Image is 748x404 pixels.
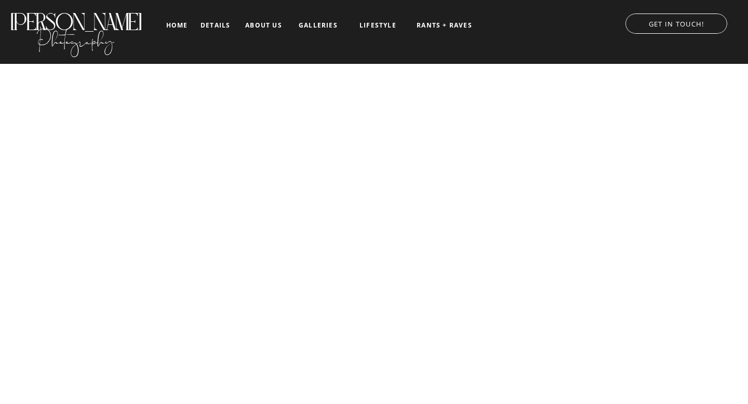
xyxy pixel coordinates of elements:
[175,228,574,288] h1: LUXURY WEDDING PHOTOGRAPHER based in [GEOGRAPHIC_DATA] [US_STATE]
[615,17,738,28] a: GET IN TOUCH!
[227,282,521,293] h3: DOCUMENTARY-STYLE PHOTOGRAPHY WITH A TOUCH OF EDITORIAL FLAIR
[242,22,285,29] a: about us
[9,8,142,25] a: [PERSON_NAME]
[91,251,657,279] h2: TELLING YOUR LOVE STORY
[201,22,230,28] a: details
[297,22,340,29] a: galleries
[416,22,473,29] a: RANTS + RAVES
[9,20,142,55] a: Photography
[165,22,189,29] a: home
[352,22,404,29] a: LIFESTYLE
